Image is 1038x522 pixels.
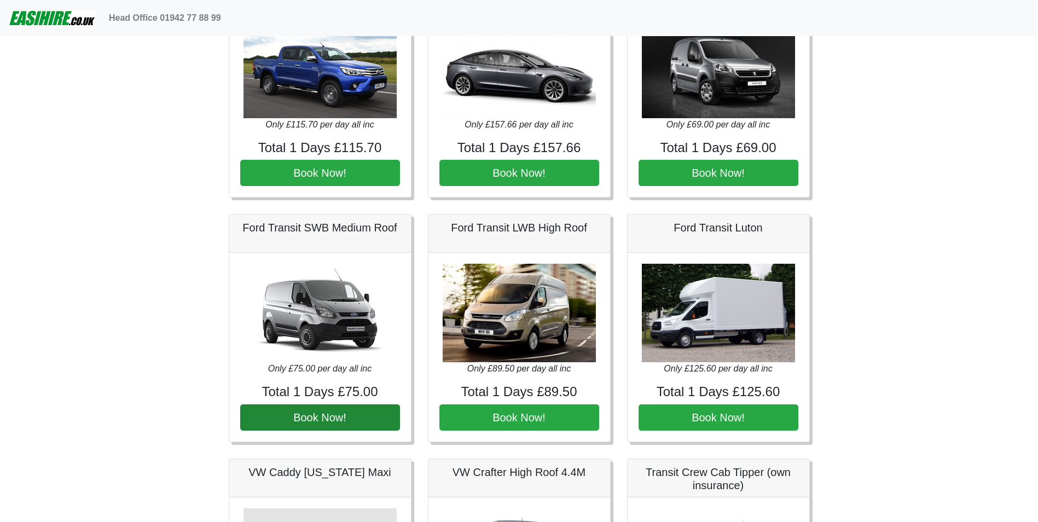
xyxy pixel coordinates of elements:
[639,384,798,400] h4: Total 1 Days £125.60
[439,160,599,186] button: Book Now!
[439,140,599,156] h4: Total 1 Days £157.66
[439,466,599,479] h5: VW Crafter High Roof 4.4M
[639,140,798,156] h4: Total 1 Days £69.00
[639,221,798,234] h5: Ford Transit Luton
[243,20,397,118] img: Toyota Hilux
[439,404,599,431] button: Book Now!
[642,20,795,118] img: Peugeot Partner
[439,384,599,400] h4: Total 1 Days £89.50
[443,20,596,118] img: Tesla 3 240 mile range
[439,221,599,234] h5: Ford Transit LWB High Roof
[443,264,596,362] img: Ford Transit LWB High Roof
[240,221,400,234] h5: Ford Transit SWB Medium Roof
[240,466,400,479] h5: VW Caddy [US_STATE] Maxi
[240,160,400,186] button: Book Now!
[243,264,397,362] img: Ford Transit SWB Medium Roof
[639,160,798,186] button: Book Now!
[268,364,372,373] i: Only £75.00 per day all inc
[642,264,795,362] img: Ford Transit Luton
[664,364,772,373] i: Only £125.60 per day all inc
[240,384,400,400] h4: Total 1 Days £75.00
[265,120,374,129] i: Only £115.70 per day all inc
[467,364,571,373] i: Only £89.50 per day all inc
[639,466,798,492] h5: Transit Crew Cab Tipper (own insurance)
[465,120,573,129] i: Only £157.66 per day all inc
[666,120,770,129] i: Only £69.00 per day all inc
[109,13,221,22] b: Head Office 01942 77 88 99
[639,404,798,431] button: Book Now!
[240,140,400,156] h4: Total 1 Days £115.70
[9,7,96,29] img: easihire_logo_small.png
[105,7,225,29] a: Head Office 01942 77 88 99
[240,404,400,431] button: Book Now!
